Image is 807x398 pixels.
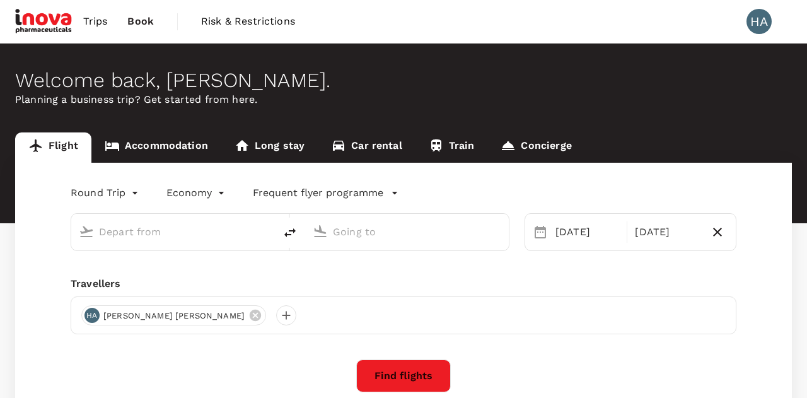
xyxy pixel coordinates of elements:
[15,8,73,35] img: iNova Pharmaceuticals
[356,360,451,392] button: Find flights
[83,14,108,29] span: Trips
[487,132,584,163] a: Concierge
[318,132,415,163] a: Car rental
[746,9,772,34] div: HA
[81,305,266,325] div: HA[PERSON_NAME] [PERSON_NAME]
[15,69,792,92] div: Welcome back , [PERSON_NAME] .
[71,183,141,203] div: Round Trip
[15,92,792,107] p: Planning a business trip? Get started from here.
[127,14,154,29] span: Book
[253,185,398,201] button: Frequent flyer programme
[166,183,228,203] div: Economy
[84,308,100,323] div: HA
[71,276,736,291] div: Travellers
[221,132,318,163] a: Long stay
[99,222,248,242] input: Depart from
[550,219,624,245] div: [DATE]
[415,132,488,163] a: Train
[275,218,305,248] button: delete
[266,230,269,233] button: Open
[91,132,221,163] a: Accommodation
[253,185,383,201] p: Frequent flyer programme
[333,222,482,242] input: Going to
[201,14,295,29] span: Risk & Restrictions
[500,230,502,233] button: Open
[15,132,91,163] a: Flight
[630,219,704,245] div: [DATE]
[96,310,252,322] span: [PERSON_NAME] [PERSON_NAME]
